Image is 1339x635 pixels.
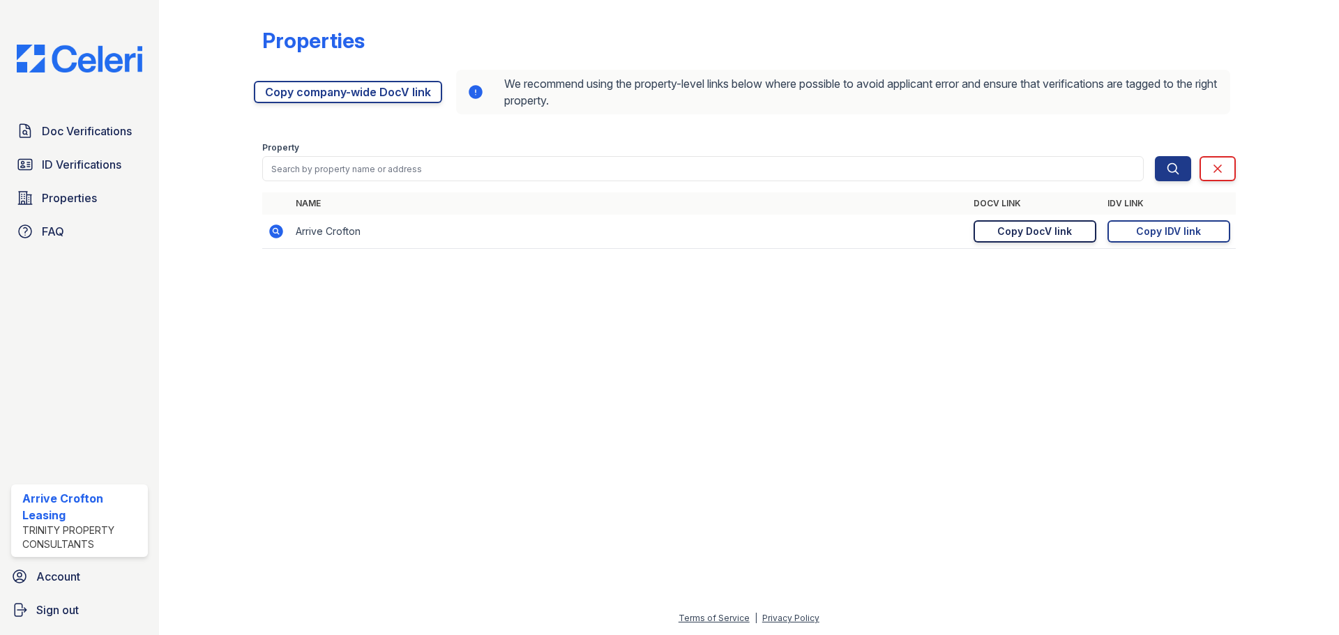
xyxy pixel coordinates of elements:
a: Terms of Service [679,613,750,623]
span: Properties [42,190,97,206]
span: ID Verifications [42,156,121,173]
div: We recommend using the property-level links below where possible to avoid applicant error and ens... [456,70,1230,114]
div: | [755,613,757,623]
a: Doc Verifications [11,117,148,145]
div: Properties [262,28,365,53]
a: Copy IDV link [1107,220,1230,243]
a: Copy company-wide DocV link [254,81,442,103]
td: Arrive Crofton [290,215,968,249]
img: CE_Logo_Blue-a8612792a0a2168367f1c8372b55b34899dd931a85d93a1a3d3e32e68fde9ad4.png [6,45,153,72]
div: Copy DocV link [997,224,1072,238]
a: ID Verifications [11,151,148,178]
span: FAQ [42,223,64,240]
th: IDV Link [1102,192,1236,215]
a: Properties [11,184,148,212]
a: FAQ [11,217,148,245]
span: Doc Verifications [42,123,132,139]
span: Account [36,568,80,585]
a: Copy DocV link [974,220,1096,243]
th: DocV Link [968,192,1102,215]
div: Arrive Crofton Leasing [22,490,142,523]
a: Sign out [6,596,153,624]
div: Copy IDV link [1136,224,1201,238]
a: Privacy Policy [762,613,819,623]
th: Name [290,192,968,215]
span: Sign out [36,602,79,618]
div: Trinity Property Consultants [22,523,142,551]
a: Account [6,563,153,590]
label: Property [262,142,299,153]
input: Search by property name or address [262,156,1144,181]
